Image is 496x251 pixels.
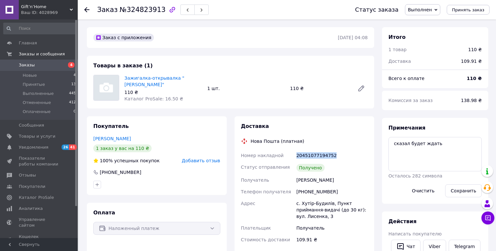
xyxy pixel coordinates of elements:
[468,46,482,53] div: 110 ₴
[388,47,407,52] span: 1 товар
[388,125,425,131] span: Примечания
[295,234,369,245] div: 109.91 ₴
[94,75,119,100] img: Зажигалка-открывалка "Conger"
[388,218,417,224] span: Действия
[355,6,398,13] div: Статус заказа
[84,6,89,13] div: Вернуться назад
[295,198,369,222] div: с. Хутір-Будилів, Пункт приймання-видачі (до 30 кг): вул. Лисенка, 3
[99,169,142,176] div: [PHONE_NUMBER]
[23,100,51,106] span: Отмененные
[445,184,482,197] button: Сохранить
[241,201,255,206] span: Адрес
[23,109,51,115] span: Оплаченные
[182,158,220,163] span: Добавить отзыв
[295,186,369,198] div: [PHONE_NUMBER]
[481,211,494,224] button: Чат с покупателем
[388,98,433,103] span: Комиссия за заказ
[3,23,76,34] input: Поиск
[93,63,153,69] span: Товары в заказе (1)
[407,184,440,197] button: Очистить
[23,73,37,78] span: Новые
[241,165,290,170] span: Статус отправления
[69,100,76,106] span: 412
[19,40,37,46] span: Главная
[23,91,54,97] span: Выполненные
[93,157,160,164] div: успешных покупок
[97,6,118,14] span: Заказ
[241,189,291,194] span: Телефон получателя
[93,34,154,41] div: Заказ с приложения
[295,222,369,234] div: Получатель
[19,144,48,150] span: Уведомления
[69,91,76,97] span: 445
[388,34,406,40] span: Итого
[388,231,442,236] span: Написать покупателю
[74,109,76,115] span: 0
[241,225,271,231] span: Плательщик
[74,73,76,78] span: 4
[355,82,368,95] a: Редактировать
[124,89,202,96] div: 110 ₴
[19,217,60,228] span: Управление сайтом
[100,158,113,163] span: 100%
[19,206,43,211] span: Аналитика
[71,82,76,87] span: 13
[287,84,352,93] div: 110 ₴
[93,144,152,152] div: 1 заказ у вас на 110 ₴
[124,75,184,87] a: Зажигалка-открывалка "[PERSON_NAME]"
[62,144,69,150] span: 26
[21,10,78,16] div: Ваш ID: 4028969
[338,35,368,40] time: [DATE] 04:08
[19,155,60,167] span: Показатели работы компании
[241,153,284,158] span: Номер накладной
[447,5,490,15] button: Принять заказ
[388,76,424,81] span: Всего к оплате
[19,133,55,139] span: Товары и услуги
[93,210,115,216] span: Оплата
[69,144,76,150] span: 41
[21,4,70,10] span: Gift’n’Home
[295,150,369,161] div: 20451077194752
[452,7,484,12] span: Принять заказ
[19,51,65,57] span: Заказы и сообщения
[467,76,482,81] b: 110 ₴
[388,137,482,171] textarea: сказал будет ждать
[19,234,60,245] span: Кошелек компании
[19,172,36,178] span: Отзывы
[93,123,129,129] span: Покупатель
[205,84,288,93] div: 1 шт.
[457,54,486,68] div: 109.91 ₴
[68,62,75,68] span: 4
[19,184,45,189] span: Покупатели
[19,62,35,68] span: Заказы
[120,6,166,14] span: №324823913
[241,123,269,129] span: Доставка
[408,7,432,12] span: Выполнен
[461,98,482,103] span: 138.98 ₴
[388,173,442,178] span: Осталось 282 символа
[295,174,369,186] div: [PERSON_NAME]
[19,122,44,128] span: Сообщения
[23,82,45,87] span: Принятые
[19,195,54,200] span: Каталог ProSale
[296,164,325,172] div: Получено
[241,237,290,242] span: Стоимость доставки
[93,136,131,141] a: [PERSON_NAME]
[388,59,411,64] span: Доставка
[241,177,269,183] span: Получатель
[124,96,183,101] span: Каталог ProSale: 16.50 ₴
[249,138,306,144] div: Нова Пошта (платная)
